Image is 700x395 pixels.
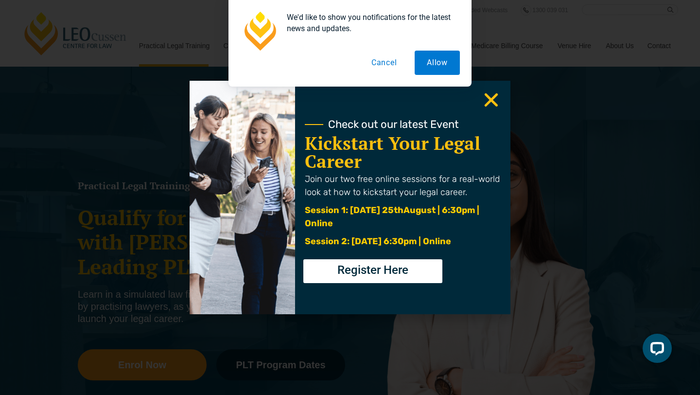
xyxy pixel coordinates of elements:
[305,205,394,215] span: Session 1: [DATE] 25
[305,236,451,247] span: Session 2: [DATE] 6:30pm | Online
[303,259,442,283] a: Register Here
[305,174,500,197] span: Join our two free online sessions for a real-world look at how to kickstart your legal career.
[359,51,409,75] button: Cancel
[328,119,459,130] span: Check out our latest Event
[635,330,676,371] iframe: LiveChat chat widget
[482,90,501,109] a: Close
[394,205,403,215] span: th
[305,131,480,173] a: Kickstart Your Legal Career
[279,12,460,34] div: We'd like to show you notifications for the latest news and updates.
[240,12,279,51] img: notification icon
[337,264,408,276] span: Register Here
[415,51,460,75] button: Allow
